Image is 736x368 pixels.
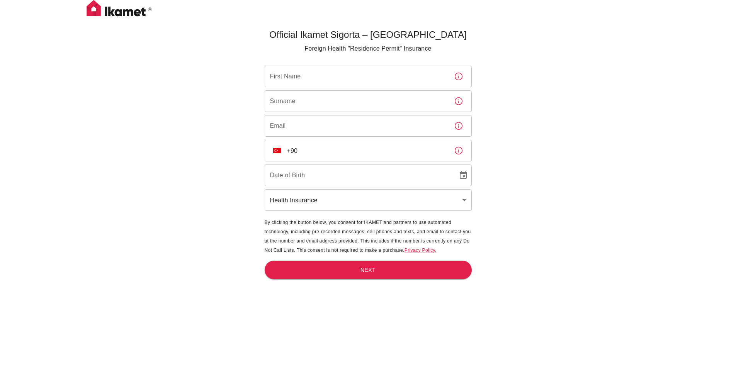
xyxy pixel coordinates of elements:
[265,220,471,253] span: By clicking the button below, you consent for IKAMET and partners to use automated technology, in...
[265,164,452,186] input: DD/MM/YYYY
[265,261,472,280] button: Next
[405,248,437,253] a: Privacy Policy.
[270,144,284,158] button: Select country
[265,189,472,211] div: Health Insurance
[265,44,472,53] p: Foreign Health "Residence Permit" Insurance
[273,148,281,153] img: unknown
[456,168,471,183] button: Choose date
[265,29,472,41] h5: Official Ikamet Sigorta – [GEOGRAPHIC_DATA]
